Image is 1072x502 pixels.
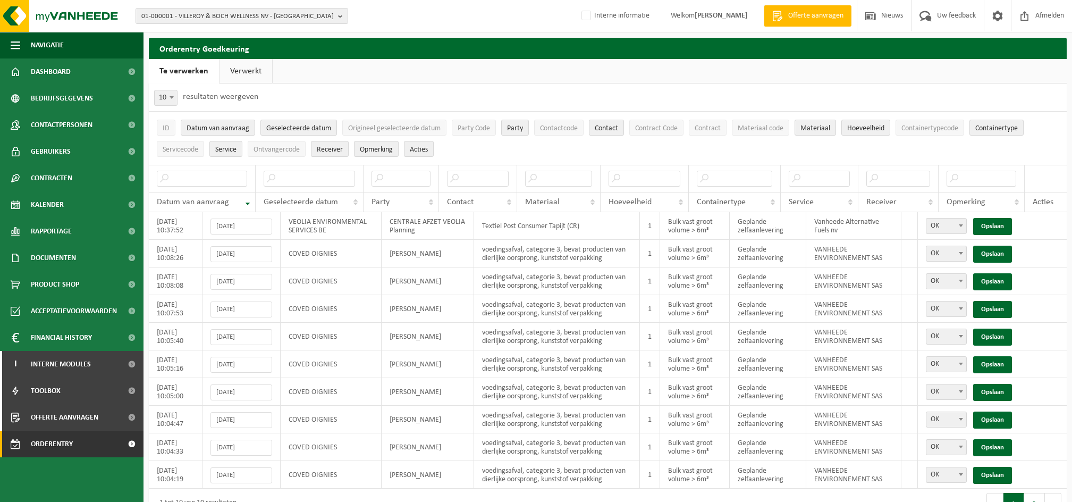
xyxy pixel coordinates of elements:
[926,440,966,455] span: OK
[149,461,202,489] td: [DATE] 10:04:19
[866,198,897,206] span: Receiver
[640,406,660,433] td: 1
[354,141,399,157] button: OpmerkingOpmerking: Activate to sort
[31,351,91,378] span: Interne modules
[452,120,496,136] button: Party CodeParty Code: Activate to sort
[660,406,730,433] td: Bulk vast groot volume > 6m³
[730,212,806,240] td: Geplande zelfaanlevering
[730,240,806,267] td: Geplande zelfaanlevering
[149,59,219,83] a: Te verwerken
[31,298,117,324] span: Acceptatievoorwaarden
[926,329,966,344] span: OK
[806,240,901,267] td: VANHEEDE ENVIRONNEMENT SAS
[926,218,967,234] span: OK
[973,301,1012,318] a: Opslaan
[281,323,382,350] td: COVED OIGNIES
[926,357,966,372] span: OK
[281,240,382,267] td: COVED OIGNIES
[163,124,170,132] span: ID
[640,433,660,461] td: 1
[507,124,523,132] span: Party
[31,32,64,58] span: Navigatie
[738,124,783,132] span: Materiaal code
[281,295,382,323] td: COVED OIGNIES
[281,461,382,489] td: COVED OIGNIES
[926,467,966,482] span: OK
[31,378,61,404] span: Toolbox
[695,124,721,132] span: Contract
[730,378,806,406] td: Geplande zelfaanlevering
[786,11,846,21] span: Offerte aanvragen
[209,141,242,157] button: ServiceService: Activate to sort
[926,246,966,261] span: OK
[730,433,806,461] td: Geplande zelfaanlevering
[806,378,901,406] td: VANHEEDE ENVIRONNEMENT SAS
[154,90,178,106] span: 10
[579,8,649,24] label: Interne informatie
[31,165,72,191] span: Contracten
[901,124,958,132] span: Containertypecode
[660,295,730,323] td: Bulk vast groot volume > 6m³
[311,141,349,157] button: ReceiverReceiver: Activate to sort
[474,461,640,489] td: voedingsafval, categorie 3, bevat producten van dierlijke oorsprong, kunststof verpakking
[474,350,640,378] td: voedingsafval, categorie 3, bevat producten van dierlijke oorsprong, kunststof verpakking
[342,120,446,136] button: Origineel geselecteerde datumOrigineel geselecteerde datum: Activate to sort
[689,120,727,136] button: ContractContract: Activate to sort
[730,461,806,489] td: Geplande zelfaanlevering
[382,240,474,267] td: [PERSON_NAME]
[281,378,382,406] td: COVED OIGNIES
[382,212,474,240] td: CENTRALE AFZET VEOLIA Planning
[348,124,441,132] span: Origineel geselecteerde datum
[254,146,300,154] span: Ontvangercode
[635,124,678,132] span: Contract Code
[157,141,204,157] button: ServicecodeServicecode: Activate to sort
[640,350,660,378] td: 1
[31,218,72,245] span: Rapportage
[926,274,966,289] span: OK
[281,350,382,378] td: COVED OIGNIES
[732,120,789,136] button: Materiaal codeMateriaal code: Activate to sort
[540,124,578,132] span: Contactcode
[163,146,198,154] span: Servicecode
[764,5,851,27] a: Offerte aanvragen
[317,146,343,154] span: Receiver
[31,324,92,351] span: Financial History
[730,323,806,350] td: Geplande zelfaanlevering
[806,433,901,461] td: VANHEEDE ENVIRONNEMENT SAS
[248,141,306,157] button: OntvangercodeOntvangercode: Activate to sort
[660,433,730,461] td: Bulk vast groot volume > 6m³
[474,406,640,433] td: voedingsafval, categorie 3, bevat producten van dierlijke oorsprong, kunststof verpakking
[447,198,474,206] span: Contact
[360,146,393,154] span: Opmerking
[458,124,490,132] span: Party Code
[136,8,348,24] button: 01-000001 - VILLEROY & BOCH WELLNESS NV - [GEOGRAPHIC_DATA]
[11,351,20,378] span: I
[660,461,730,489] td: Bulk vast groot volume > 6m³
[372,198,390,206] span: Party
[806,461,901,489] td: VANHEEDE ENVIRONNEMENT SAS
[404,141,434,157] button: Acties
[660,267,730,295] td: Bulk vast groot volume > 6m³
[926,467,967,483] span: OK
[382,323,474,350] td: [PERSON_NAME]
[973,384,1012,401] a: Opslaan
[382,461,474,489] td: [PERSON_NAME]
[629,120,683,136] button: Contract CodeContract Code: Activate to sort
[266,124,331,132] span: Geselecteerde datum
[382,406,474,433] td: [PERSON_NAME]
[281,267,382,295] td: COVED OIGNIES
[220,59,272,83] a: Verwerkt
[149,212,202,240] td: [DATE] 10:37:52
[640,461,660,489] td: 1
[260,120,337,136] button: Geselecteerde datumGeselecteerde datum: Activate to sort
[947,198,985,206] span: Opmerking
[382,295,474,323] td: [PERSON_NAME]
[789,198,814,206] span: Service
[149,350,202,378] td: [DATE] 10:05:16
[973,412,1012,429] a: Opslaan
[660,240,730,267] td: Bulk vast groot volume > 6m³
[926,384,967,400] span: OK
[973,329,1012,346] a: Opslaan
[609,198,652,206] span: Hoeveelheid
[31,191,64,218] span: Kalender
